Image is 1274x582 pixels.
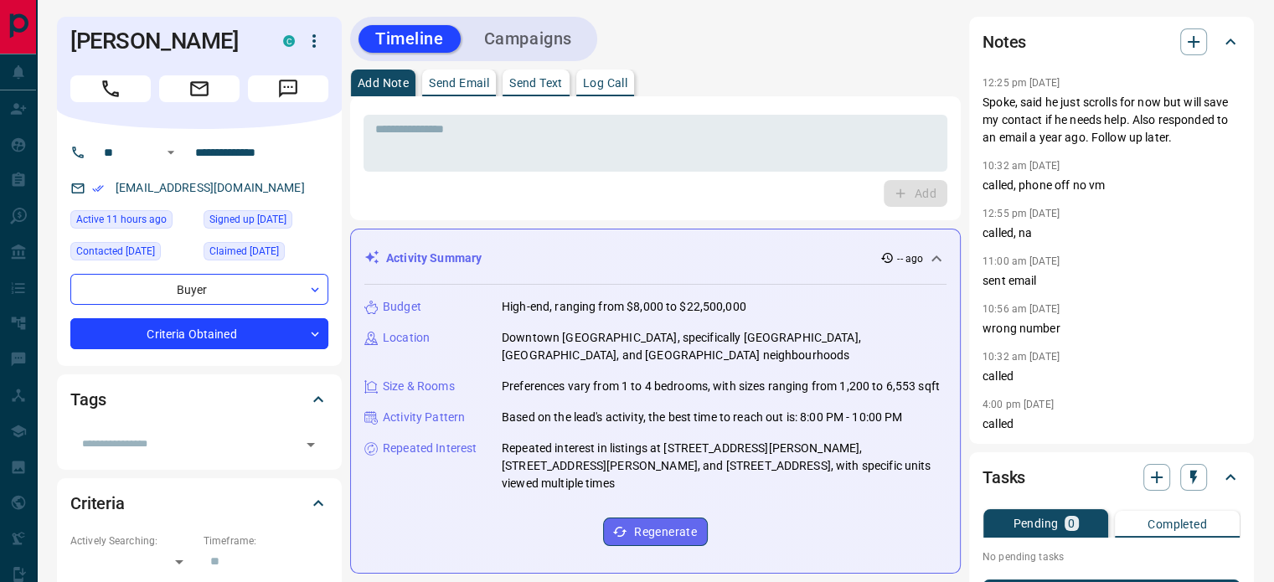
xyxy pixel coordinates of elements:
[509,77,563,89] p: Send Text
[383,440,477,457] p: Repeated Interest
[70,379,328,420] div: Tags
[116,181,305,194] a: [EMAIL_ADDRESS][DOMAIN_NAME]
[383,409,465,426] p: Activity Pattern
[1148,518,1207,530] p: Completed
[70,75,151,102] span: Call
[583,77,627,89] p: Log Call
[983,544,1240,569] p: No pending tasks
[76,243,155,260] span: Contacted [DATE]
[983,351,1060,363] p: 10:32 am [DATE]
[159,75,240,102] span: Email
[209,211,286,228] span: Signed up [DATE]
[76,211,167,228] span: Active 11 hours ago
[383,298,421,316] p: Budget
[358,77,409,89] p: Add Note
[502,409,902,426] p: Based on the lead's activity, the best time to reach out is: 8:00 PM - 10:00 PM
[983,368,1240,385] p: called
[502,378,940,395] p: Preferences vary from 1 to 4 bedrooms, with sizes ranging from 1,200 to 6,553 sqft
[209,243,279,260] span: Claimed [DATE]
[70,242,195,265] div: Sun Nov 06 2022
[983,208,1060,219] p: 12:55 pm [DATE]
[603,518,708,546] button: Regenerate
[983,177,1240,194] p: called, phone off no vm
[70,490,125,517] h2: Criteria
[204,533,328,549] p: Timeframe:
[70,28,258,54] h1: [PERSON_NAME]
[983,303,1060,315] p: 10:56 am [DATE]
[1068,518,1075,529] p: 0
[283,35,295,47] div: condos.ca
[502,440,946,492] p: Repeated interest in listings at [STREET_ADDRESS][PERSON_NAME], [STREET_ADDRESS][PERSON_NAME], an...
[70,210,195,234] div: Thu Aug 14 2025
[383,329,430,347] p: Location
[1013,518,1058,529] p: Pending
[983,255,1060,267] p: 11:00 am [DATE]
[386,250,482,267] p: Activity Summary
[70,318,328,349] div: Criteria Obtained
[983,77,1060,89] p: 12:25 pm [DATE]
[70,483,328,523] div: Criteria
[983,464,1025,491] h2: Tasks
[983,22,1240,62] div: Notes
[204,242,328,265] div: Sun Nov 06 2022
[897,251,923,266] p: -- ago
[161,142,181,162] button: Open
[983,160,1060,172] p: 10:32 am [DATE]
[248,75,328,102] span: Message
[983,272,1240,290] p: sent email
[299,433,322,456] button: Open
[429,77,489,89] p: Send Email
[204,210,328,234] div: Sun Nov 06 2022
[983,320,1240,337] p: wrong number
[983,457,1240,497] div: Tasks
[383,378,455,395] p: Size & Rooms
[983,399,1054,410] p: 4:00 pm [DATE]
[502,298,746,316] p: High-end, ranging from $8,000 to $22,500,000
[467,25,589,53] button: Campaigns
[983,94,1240,147] p: Spoke, said he just scrolls for now but will save my contact if he needs help. Also responded to ...
[92,183,104,194] svg: Email Verified
[983,28,1026,55] h2: Notes
[364,243,946,274] div: Activity Summary-- ago
[70,533,195,549] p: Actively Searching:
[502,329,946,364] p: Downtown [GEOGRAPHIC_DATA], specifically [GEOGRAPHIC_DATA], [GEOGRAPHIC_DATA], and [GEOGRAPHIC_DA...
[70,274,328,305] div: Buyer
[358,25,461,53] button: Timeline
[983,224,1240,242] p: called, na
[70,386,106,413] h2: Tags
[983,415,1240,433] p: called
